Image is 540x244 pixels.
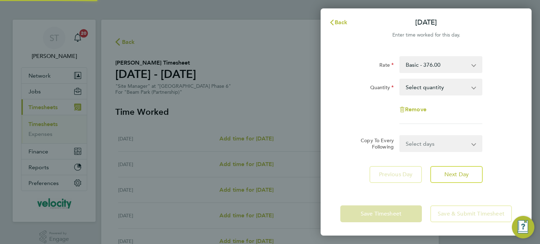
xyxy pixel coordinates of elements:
[379,62,394,70] label: Rate
[415,18,437,27] p: [DATE]
[370,84,394,93] label: Quantity
[355,137,394,150] label: Copy To Every Following
[399,107,426,112] button: Remove
[444,171,469,178] span: Next Day
[321,31,532,39] div: Enter time worked for this day.
[322,15,355,29] button: Back
[335,19,348,26] span: Back
[405,106,426,113] span: Remove
[430,166,483,183] button: Next Day
[512,216,534,238] button: Engage Resource Center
